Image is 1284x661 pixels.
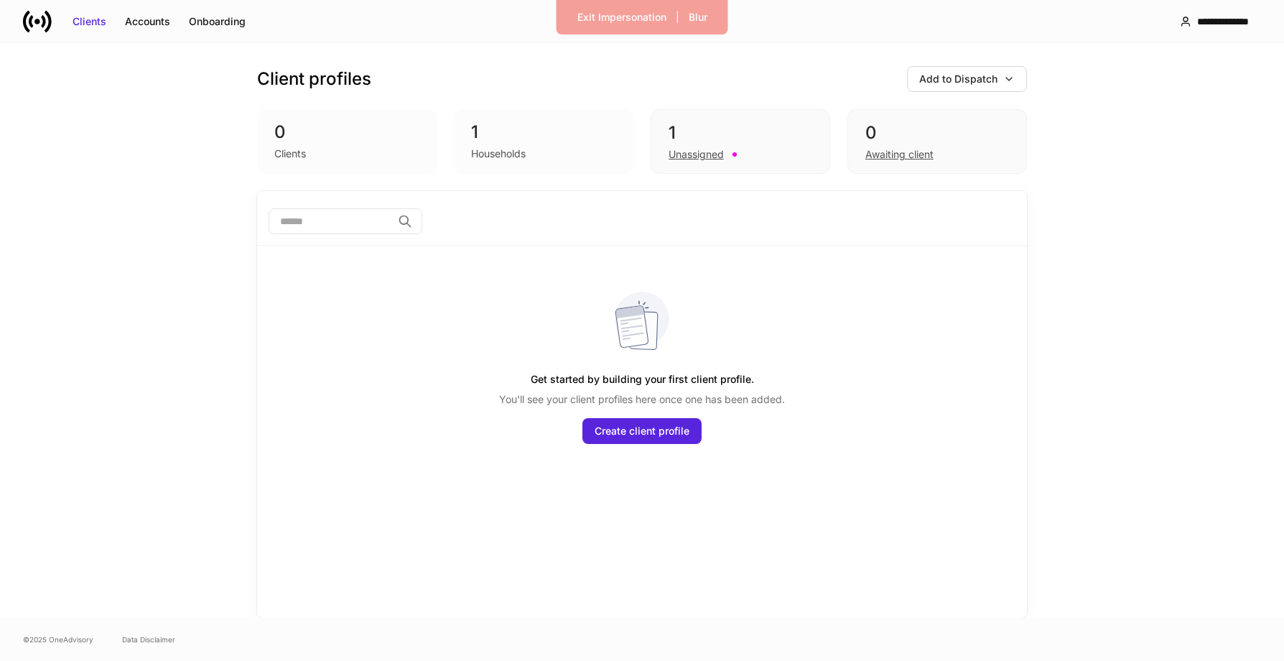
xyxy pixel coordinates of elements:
[471,147,526,161] div: Households
[568,6,676,29] button: Exit Impersonation
[63,10,116,33] button: Clients
[122,634,175,645] a: Data Disclaimer
[274,121,419,144] div: 0
[116,10,180,33] button: Accounts
[669,147,724,162] div: Unassigned
[679,6,717,29] button: Blur
[847,109,1027,174] div: 0Awaiting client
[689,10,707,24] div: Blur
[651,109,830,174] div: 1Unassigned
[125,14,170,29] div: Accounts
[180,10,255,33] button: Onboarding
[73,14,106,29] div: Clients
[189,14,246,29] div: Onboarding
[669,121,812,144] div: 1
[471,121,616,144] div: 1
[865,121,1009,144] div: 0
[595,424,689,438] div: Create client profile
[582,418,702,444] button: Create client profile
[257,68,371,91] h3: Client profiles
[919,72,997,86] div: Add to Dispatch
[23,634,93,645] span: © 2025 OneAdvisory
[577,10,666,24] div: Exit Impersonation
[531,366,754,392] h5: Get started by building your first client profile.
[499,392,785,407] p: You'll see your client profiles here once one has been added.
[865,147,934,162] div: Awaiting client
[907,66,1027,92] button: Add to Dispatch
[274,147,306,161] div: Clients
